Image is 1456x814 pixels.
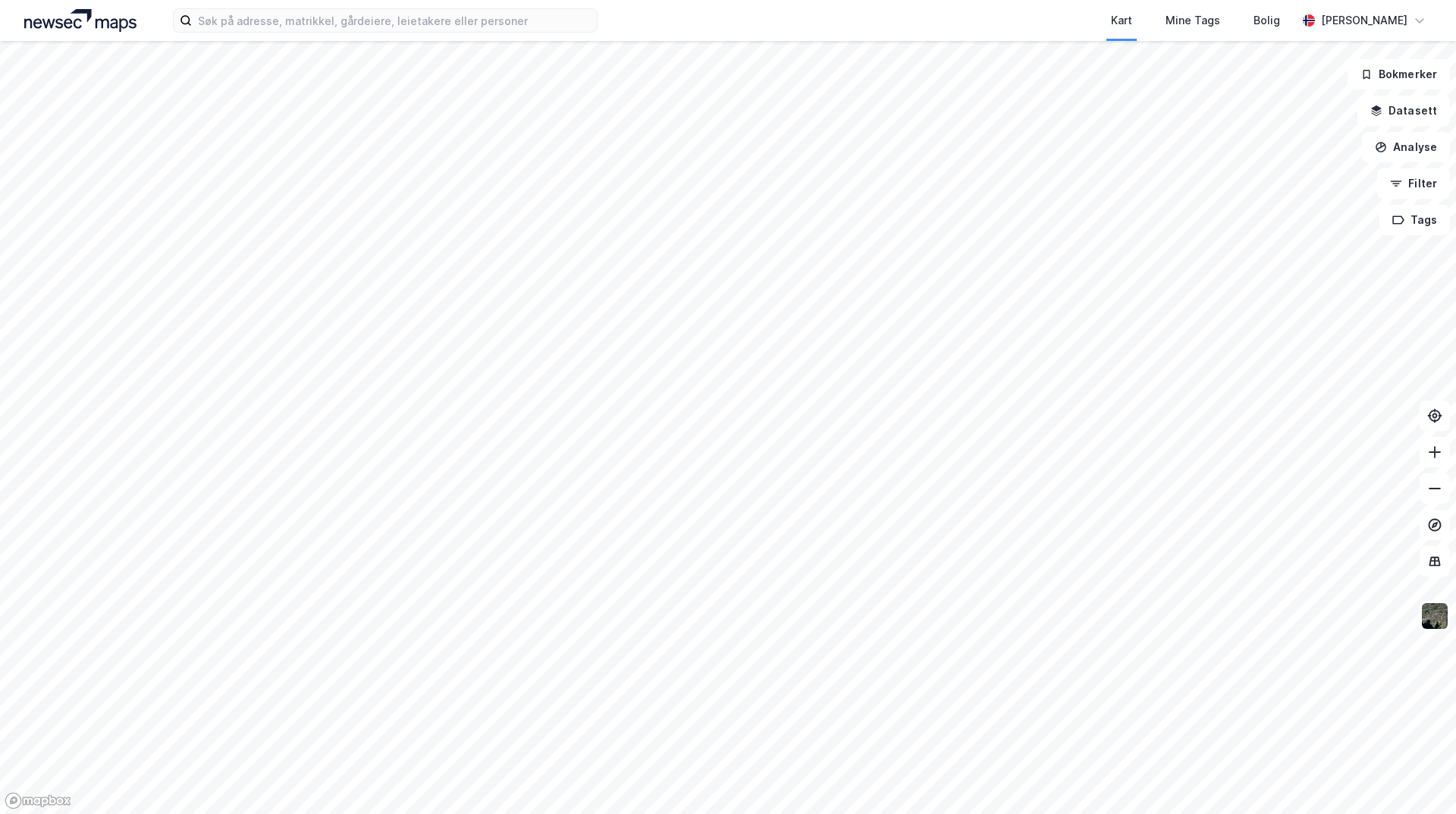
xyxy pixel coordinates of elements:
[1380,741,1456,814] iframe: Chat Widget
[1111,11,1132,30] div: Kart
[1379,205,1450,235] button: Tags
[1348,59,1450,90] button: Bokmerker
[1377,168,1450,199] button: Filter
[5,792,71,809] a: Mapbox homepage
[1321,11,1407,30] div: [PERSON_NAME]
[1254,11,1280,30] div: Bolig
[1380,741,1456,814] div: Kontrollprogram for chat
[24,9,136,32] img: logo.a4113a55bc3d86da70a041830d287a7e.svg
[1357,96,1450,126] button: Datasett
[1166,11,1220,30] div: Mine Tags
[192,9,597,32] input: Søk på adresse, matrikkel, gårdeiere, leietakere eller personer
[1420,602,1449,630] img: 9k=
[1362,132,1450,162] button: Analyse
